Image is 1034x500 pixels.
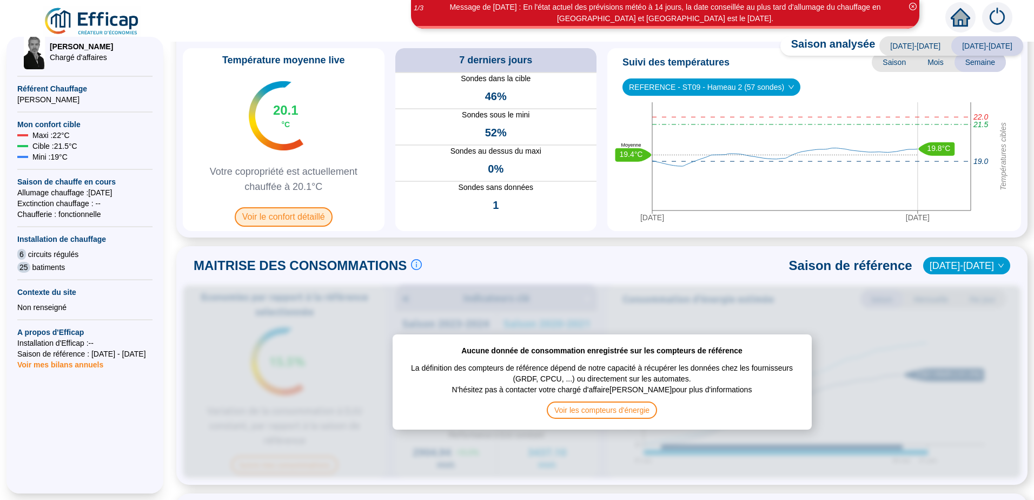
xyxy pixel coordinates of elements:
span: Semaine [955,52,1006,72]
span: 20.1 [273,102,299,119]
span: Suivi des températures [622,55,730,70]
span: A propos d'Efficap [17,327,153,338]
span: Saison de référence [789,257,912,274]
span: Sondes sous le mini [395,109,597,121]
span: Sondes dans la cible [395,73,597,84]
span: Saison [872,52,917,72]
span: Maxi : 22 °C [32,130,70,141]
span: Sondes sans données [395,182,597,193]
img: Chargé d'affaires [24,35,45,69]
span: close-circle [909,3,917,10]
span: Exctinction chauffage : -- [17,198,153,209]
span: down [998,262,1004,269]
i: 1 / 3 [414,4,423,12]
span: N'hésitez pas à contacter votre chargé d'affaire [PERSON_NAME] pour plus d'informations [452,384,752,402]
span: 0% [488,161,503,176]
span: La définition des compteurs de référence dépend de notre capacité à récupérer les données chez le... [403,356,801,384]
span: batiments [32,262,65,273]
text: 19.8°C [927,144,950,153]
span: Allumage chauffage : [DATE] [17,187,153,198]
span: 52% [485,125,507,140]
span: Aucune donnée de consommation enregistrée sur les compteurs de référence [461,345,743,356]
tspan: 19.0 [973,157,988,166]
tspan: 22.0 [973,113,988,122]
span: 6 [17,249,26,260]
img: alerts [982,2,1012,32]
span: Voir mes bilans annuels [17,354,103,369]
span: Cible : 21.5 °C [32,141,77,152]
span: [DATE]-[DATE] [879,36,951,56]
tspan: Températures cibles [999,123,1008,191]
span: down [788,84,794,90]
span: Saison analysée [780,36,876,56]
span: MAITRISE DES CONSOMMATIONS [194,257,407,274]
span: Contexte du site [17,287,153,298]
span: info-circle [411,259,422,270]
span: °C [281,119,290,130]
span: 1 [493,198,499,213]
span: Référent Chauffage [17,83,153,94]
span: Mois [917,52,955,72]
span: Mini : 19 °C [32,152,68,162]
span: Installation d'Efficap : -- [17,338,153,348]
span: 2022-2023 [930,258,1004,274]
img: indicateur températures [249,81,303,150]
div: Message de [DATE] : En l'état actuel des prévisions météo à 14 jours, la date conseillée au plus ... [413,2,918,24]
span: Chargé d'affaires [50,52,113,63]
span: home [951,8,970,27]
span: Saison de chauffe en cours [17,176,153,187]
span: 25 [17,262,30,273]
span: 7 derniers jours [459,52,532,68]
span: Voir le confort détaillé [235,207,333,227]
img: efficap energie logo [43,6,141,37]
span: [PERSON_NAME] [50,41,113,52]
span: Saison de référence : [DATE] - [DATE] [17,348,153,359]
span: [PERSON_NAME] [17,94,153,105]
tspan: [DATE] [906,213,930,222]
span: Sondes au dessus du maxi [395,146,597,157]
text: 19.4°C [620,150,643,159]
span: circuits régulés [28,249,78,260]
span: Température moyenne live [216,52,352,68]
span: REFERENCE - ST09 - Hameau 2 (57 sondes) [629,79,794,95]
span: Votre copropriété est actuellement chauffée à 20.1°C [187,164,380,194]
span: Installation de chauffage [17,234,153,245]
text: Moyenne [621,143,641,148]
span: [DATE]-[DATE] [951,36,1023,56]
span: 46% [485,89,507,104]
span: Chaufferie : fonctionnelle [17,209,153,220]
tspan: [DATE] [640,213,664,222]
span: Voir les compteurs d'énergie [547,402,657,419]
div: Non renseigné [17,302,153,313]
span: Mon confort cible [17,119,153,130]
tspan: 21.5 [973,120,988,129]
